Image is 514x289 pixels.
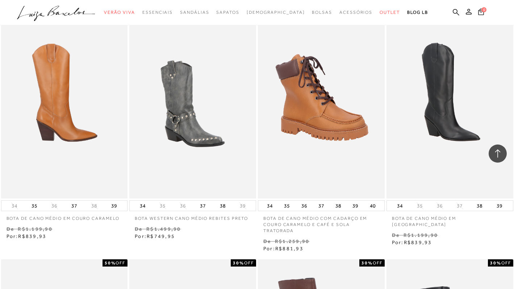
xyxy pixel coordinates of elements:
[299,201,309,211] button: 36
[362,260,373,265] strong: 30%
[147,233,175,239] span: R$749,95
[501,260,511,265] span: OFF
[18,233,46,239] span: R$839,93
[135,233,175,239] span: Por:
[244,260,254,265] span: OFF
[275,246,304,251] span: R$881,93
[373,260,383,265] span: OFF
[178,202,188,209] button: 36
[258,211,385,234] a: BOTA DE CANO MÉDIO COM CADARÇO EM COURO CARAMELO E CAFÉ E SOLA TRATORADA
[89,202,99,209] button: 38
[333,201,343,211] button: 38
[247,10,305,15] span: [DEMOGRAPHIC_DATA]
[407,10,428,15] span: BLOG LB
[263,238,271,244] small: De
[481,7,486,12] span: 0
[435,202,445,209] button: 36
[18,226,52,232] small: R$1.199,90
[312,6,332,19] a: categoryNavScreenReaderText
[180,6,209,19] a: categoryNavScreenReaderText
[129,211,256,222] a: BOTA WESTERN CANO MÉDIO REBITES PRETO
[130,10,255,198] a: BOTA WESTERN CANO MÉDIO REBITES PRETO BOTA WESTERN CANO MÉDIO REBITES PRETO
[1,211,128,222] a: BOTA DE CANO MÉDIO EM COURO CARAMELO
[180,10,209,15] span: Sandálias
[282,201,292,211] button: 35
[198,201,208,211] button: 37
[265,201,275,211] button: 34
[392,232,400,238] small: De
[316,201,326,211] button: 37
[142,6,173,19] a: categoryNavScreenReaderText
[216,10,239,15] span: Sapatos
[146,226,181,232] small: R$1.499,90
[216,6,239,19] a: categoryNavScreenReaderText
[142,10,173,15] span: Essenciais
[2,9,128,199] img: BOTA DE CANO MÉDIO EM COURO CARAMELO
[387,10,513,198] img: BOTA DE CANO MÉDIO EM COURO PRETO
[339,6,372,19] a: categoryNavScreenReaderText
[158,202,168,209] button: 35
[2,10,127,198] a: BOTA DE CANO MÉDIO EM COURO CARAMELO
[7,226,14,232] small: De
[259,10,384,198] a: BOTA DE CANO MÉDIO COM CADARÇO EM COURO CARAMELO E CAFÉ E SOLA TRATORADA BOTA DE CANO MÉDIO COM C...
[475,201,485,211] button: 38
[275,238,309,244] small: R$1.259,90
[415,202,425,209] button: 35
[104,10,135,15] span: Verão Viva
[476,8,486,18] button: 0
[233,260,244,265] strong: 30%
[494,201,505,211] button: 39
[490,260,501,265] strong: 30%
[263,246,304,251] span: Por:
[407,6,428,19] a: BLOG LB
[109,201,119,211] button: 39
[368,201,378,211] button: 40
[455,202,465,209] button: 37
[395,201,405,211] button: 34
[312,10,332,15] span: Bolsas
[104,6,135,19] a: categoryNavScreenReaderText
[105,260,116,265] strong: 50%
[9,202,20,209] button: 34
[386,211,513,228] a: BOTA DE CANO MÉDIO EM [GEOGRAPHIC_DATA]
[238,202,248,209] button: 39
[380,6,400,19] a: categoryNavScreenReaderText
[135,226,142,232] small: De
[7,233,47,239] span: Por:
[138,201,148,211] button: 34
[69,201,79,211] button: 37
[404,232,438,238] small: R$1.199,90
[130,10,255,198] img: BOTA WESTERN CANO MÉDIO REBITES PRETO
[404,239,432,245] span: R$839,93
[380,10,400,15] span: Outlet
[387,10,513,198] a: BOTA DE CANO MÉDIO EM COURO PRETO BOTA DE CANO MÉDIO EM COURO PRETO
[218,201,228,211] button: 38
[259,10,384,198] img: BOTA DE CANO MÉDIO COM CADARÇO EM COURO CARAMELO E CAFÉ E SOLA TRATORADA
[49,202,59,209] button: 36
[116,260,125,265] span: OFF
[29,201,39,211] button: 35
[350,201,360,211] button: 39
[339,10,372,15] span: Acessórios
[392,239,432,245] span: Por:
[247,6,305,19] a: noSubCategoriesText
